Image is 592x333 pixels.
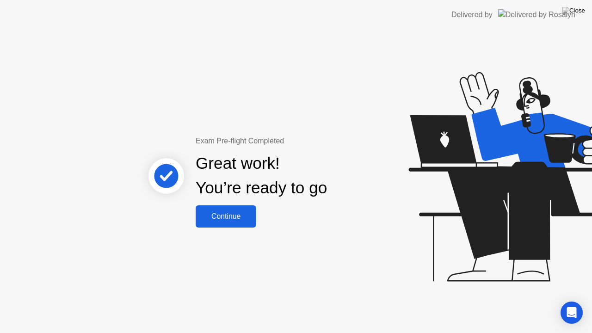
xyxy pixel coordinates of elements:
div: Exam Pre-flight Completed [196,136,387,147]
div: Continue [198,212,253,221]
img: Close [562,7,585,14]
div: Great work! You’re ready to go [196,151,327,200]
img: Delivered by Rosalyn [498,9,575,20]
button: Continue [196,205,256,228]
div: Open Intercom Messenger [561,302,583,324]
div: Delivered by [451,9,493,20]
